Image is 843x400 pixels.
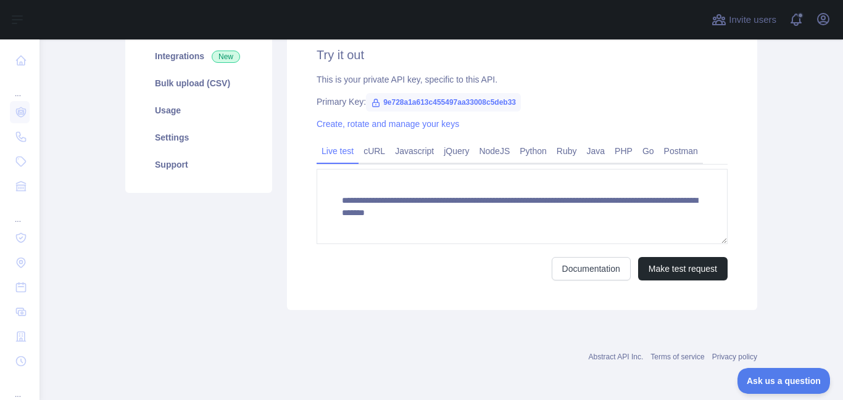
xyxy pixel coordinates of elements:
[317,46,728,63] h2: Try it out
[390,141,439,161] a: Javascript
[10,375,30,399] div: ...
[317,73,728,86] div: This is your private API key, specific to this API.
[10,74,30,99] div: ...
[637,141,659,161] a: Go
[650,353,704,361] a: Terms of service
[552,257,631,280] a: Documentation
[212,51,240,63] span: New
[474,141,515,161] a: NodeJS
[140,70,257,97] a: Bulk upload (CSV)
[140,151,257,178] a: Support
[638,257,728,280] button: Make test request
[140,43,257,70] a: Integrations New
[709,10,779,30] button: Invite users
[610,141,637,161] a: PHP
[515,141,552,161] a: Python
[140,97,257,124] a: Usage
[729,13,776,27] span: Invite users
[10,200,30,224] div: ...
[552,141,582,161] a: Ruby
[712,353,757,361] a: Privacy policy
[737,368,831,394] iframe: Toggle Customer Support
[317,96,728,108] div: Primary Key:
[317,141,359,161] a: Live test
[659,141,703,161] a: Postman
[589,353,644,361] a: Abstract API Inc.
[140,124,257,151] a: Settings
[582,141,610,161] a: Java
[317,119,459,129] a: Create, rotate and manage your keys
[439,141,474,161] a: jQuery
[366,93,521,112] span: 9e728a1a613c455497aa33008c5deb33
[359,141,390,161] a: cURL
